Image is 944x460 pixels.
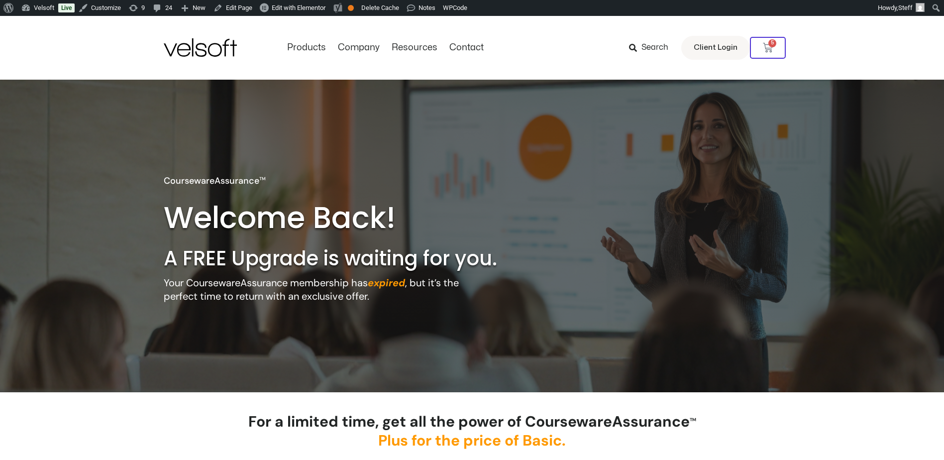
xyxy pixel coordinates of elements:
a: ProductsMenu Toggle [281,42,332,53]
img: Velsoft Training Materials [164,38,237,57]
a: 5 [750,37,786,59]
nav: Menu [281,42,490,53]
span: Search [641,41,668,54]
a: Live [58,3,75,12]
p: Your CoursewareAssurance membership has , but it’s the perfect time to return with an exclusive o... [164,276,474,303]
a: ResourcesMenu Toggle [386,42,443,53]
span: 5 [768,39,776,47]
strong: expired [368,276,405,289]
a: CompanyMenu Toggle [332,42,386,53]
span: Client Login [694,41,737,54]
p: CoursewareAssurance [164,174,266,188]
a: Client Login [681,36,750,60]
span: Plus for the price of Basic. [378,431,566,450]
span: TM [259,176,266,182]
a: ContactMenu Toggle [443,42,490,53]
span: TM [690,417,696,423]
a: Search [629,39,675,56]
strong: For a limited time, get all the power of CoursewareAssurance [248,412,696,450]
span: Steff [898,4,913,11]
h2: Welcome Back! [164,198,411,237]
h2: A FREE Upgrade is waiting for you. [164,245,539,271]
div: OK [348,5,354,11]
span: Edit with Elementor [272,4,325,11]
